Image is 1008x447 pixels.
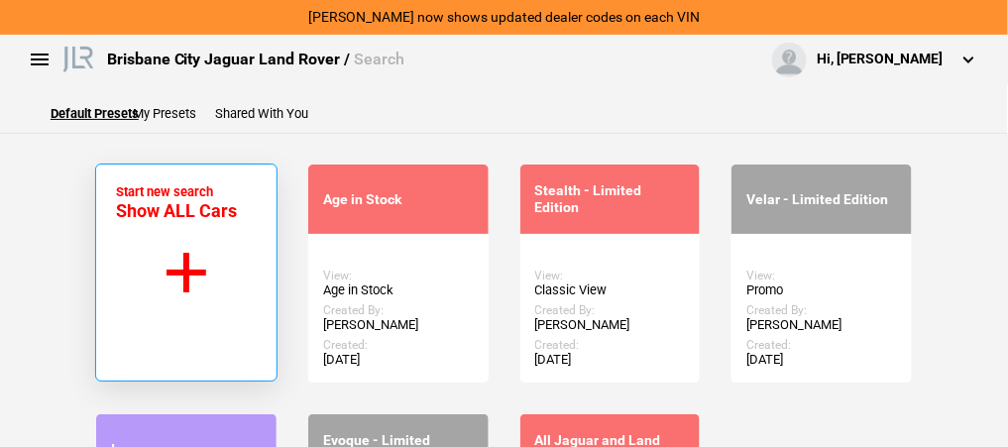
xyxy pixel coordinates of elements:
div: View: [323,269,474,282]
div: Promo [746,282,897,298]
button: Start new search Show ALL Cars [95,164,278,382]
div: Age in Stock [323,191,474,208]
div: Created By: [323,303,474,317]
div: Classic View [535,282,686,298]
div: Brisbane City Jaguar Land Rover / [107,49,405,70]
div: Created By: [746,303,897,317]
div: [PERSON_NAME] [746,317,897,333]
div: [PERSON_NAME] [535,317,686,333]
button: My Presets [133,107,196,120]
button: Default Presets [51,107,139,120]
div: Start new search [116,184,237,221]
div: View: [535,269,686,282]
div: View: [746,269,897,282]
div: [DATE] [535,352,686,368]
div: Age in Stock [323,282,474,298]
div: Hi, [PERSON_NAME] [817,50,944,69]
div: [DATE] [746,352,897,368]
button: Shared With You [215,107,308,120]
div: Stealth - Limited Edition [535,182,686,216]
div: Created: [535,338,686,352]
div: [DATE] [323,352,474,368]
div: Created: [323,338,474,352]
div: Created By: [535,303,686,317]
span: Search [355,50,405,68]
div: Created: [746,338,897,352]
span: Show ALL Cars [116,200,237,221]
img: landrover.png [59,43,97,72]
div: [PERSON_NAME] [323,317,474,333]
div: Velar - Limited Edition [746,191,897,208]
